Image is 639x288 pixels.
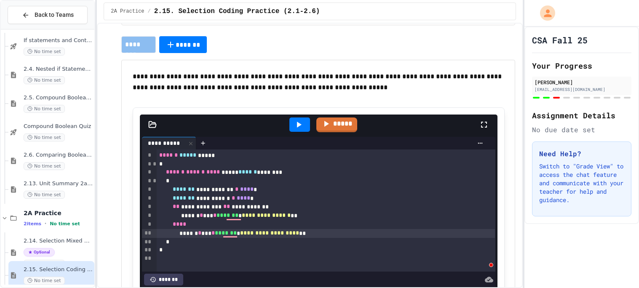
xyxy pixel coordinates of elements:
[532,125,631,135] div: No due date set
[539,162,624,204] p: Switch to "Grade View" to access the chat feature and communicate with your teacher for help and ...
[24,277,65,285] span: No time set
[24,260,65,268] span: No time set
[35,11,74,19] span: Back to Teams
[532,60,631,72] h2: Your Progress
[8,6,88,24] button: Back to Teams
[24,237,93,245] span: 2.14. Selection Mixed Up Code Practice (2.1-2.6)
[24,266,93,273] span: 2.15. Selection Coding Practice (2.1-2.6)
[157,149,495,272] div: To enrich screen reader interactions, please activate Accessibility in Grammarly extension settings
[24,180,93,187] span: 2.13. Unit Summary 2a Selection (2.1-2.6)
[111,8,144,15] span: 2A Practice
[45,220,46,227] span: •
[24,209,93,217] span: 2A Practice
[24,152,93,159] span: 2.6. Comparing Boolean Expressions ([PERSON_NAME] Laws)
[24,37,93,44] span: If statements and Control Flow - Quiz
[24,94,93,101] span: 2.5. Compound Boolean Expressions
[148,8,151,15] span: /
[24,76,65,84] span: No time set
[24,133,65,141] span: No time set
[24,221,41,227] span: 2 items
[24,48,65,56] span: No time set
[50,221,80,227] span: No time set
[531,3,557,23] div: My Account
[535,78,629,86] div: [PERSON_NAME]
[539,149,624,159] h3: Need Help?
[532,34,588,46] h1: CSA Fall 25
[154,6,320,16] span: 2.15. Selection Coding Practice (2.1-2.6)
[24,162,65,170] span: No time set
[535,86,629,93] div: [EMAIL_ADDRESS][DOMAIN_NAME]
[24,66,93,73] span: 2.4. Nested if Statements
[24,123,93,130] span: Compound Boolean Quiz
[24,105,65,113] span: No time set
[532,109,631,121] h2: Assignment Details
[24,248,55,256] span: Optional
[24,191,65,199] span: No time set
